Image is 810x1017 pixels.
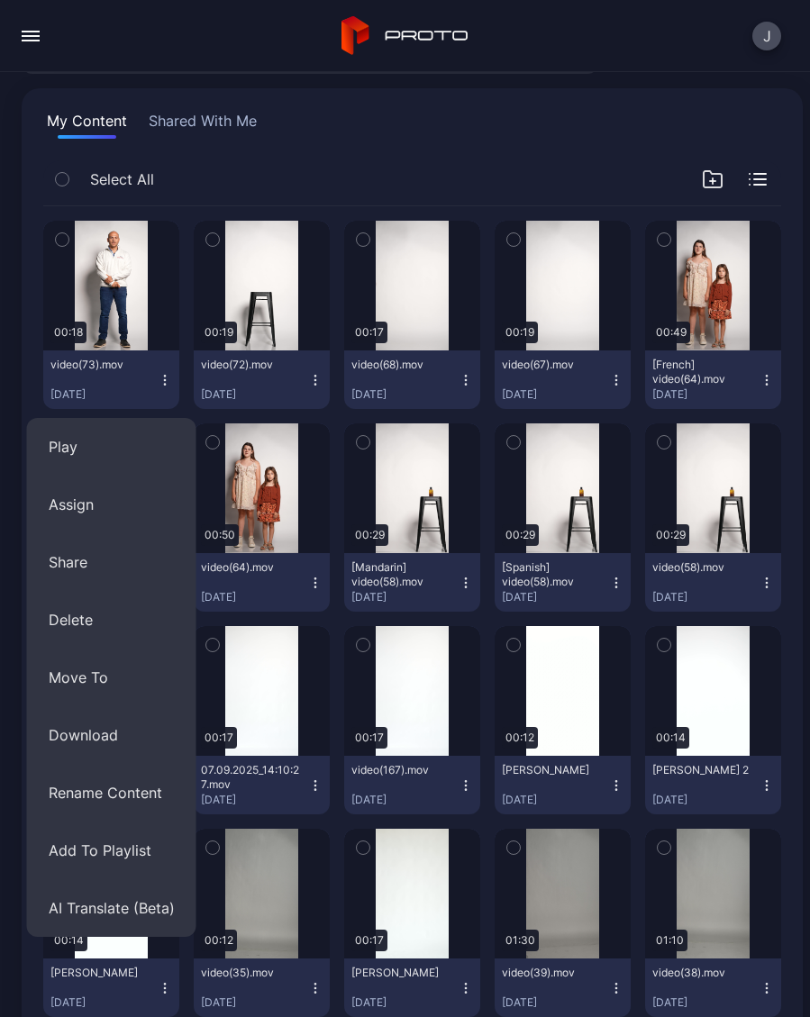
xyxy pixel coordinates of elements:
div: video(58).mov [652,560,751,575]
div: video(35).mov [201,966,300,980]
div: [DATE] [201,590,308,604]
div: [DATE] [502,995,609,1010]
button: video(35).mov[DATE] [194,958,330,1017]
div: Natalie Marston [351,966,451,980]
div: [DATE] [351,387,459,402]
button: [PERSON_NAME][DATE] [344,958,480,1017]
div: [DATE] [201,387,308,402]
div: Tatiana Thomas [502,763,601,777]
button: [PERSON_NAME] 2[DATE] [645,756,781,814]
div: video(38).mov [652,966,751,980]
button: Download [27,706,196,764]
button: video(167).mov[DATE] [344,756,480,814]
div: video(68).mov [351,358,451,372]
button: [PERSON_NAME][DATE] [43,958,179,1017]
div: [DATE] [652,590,760,604]
div: [DATE] [502,793,609,807]
div: [DATE] [201,793,308,807]
button: video(64).mov[DATE] [194,553,330,612]
div: [French] video(64).mov [652,358,751,386]
div: Lyntha Chin [50,966,150,980]
div: video(39).mov [502,966,601,980]
div: [Spanish] video(58).mov [502,560,601,589]
button: [PERSON_NAME][DATE] [495,756,631,814]
div: video(64).mov [201,560,300,575]
button: video(38).mov[DATE] [645,958,781,1017]
button: video(73).mov[DATE] [43,350,179,409]
div: [DATE] [502,387,609,402]
div: video(67).mov [502,358,601,372]
div: [DATE] [652,387,760,402]
div: video(167).mov [351,763,451,777]
button: J [752,22,781,50]
div: [DATE] [201,995,308,1010]
button: 07.09.2025_14:10:27.mov[DATE] [194,756,330,814]
div: video(72).mov [201,358,300,372]
div: Lyntha Chin 2 [652,763,751,777]
div: video(73).mov [50,358,150,372]
button: Rename Content [27,764,196,822]
div: [Mandarin] video(58).mov [351,560,451,589]
div: [DATE] [50,995,158,1010]
button: [Mandarin] video(58).mov[DATE] [344,553,480,612]
div: [DATE] [351,793,459,807]
button: Move To [27,649,196,706]
button: Delete [27,591,196,649]
button: Share [27,533,196,591]
button: My Content [43,110,131,139]
div: [DATE] [351,995,459,1010]
button: video(72).mov[DATE] [194,350,330,409]
div: 07.09.2025_14:10:27.mov [201,763,300,792]
button: Add To Playlist [27,822,196,879]
button: Assign [27,476,196,533]
button: AI Translate (Beta) [27,879,196,937]
div: [DATE] [652,793,760,807]
div: [DATE] [502,590,609,604]
button: video(39).mov[DATE] [495,958,631,1017]
button: Play [27,418,196,476]
div: [DATE] [351,590,459,604]
span: Select All [90,168,154,190]
div: [DATE] [50,387,158,402]
button: video(68).mov[DATE] [344,350,480,409]
button: [Spanish] video(58).mov[DATE] [495,553,631,612]
button: [French] video(64).mov[DATE] [645,350,781,409]
div: [DATE] [652,995,760,1010]
button: video(58).mov[DATE] [645,553,781,612]
button: video(67).mov[DATE] [495,350,631,409]
button: Shared With Me [145,110,260,139]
